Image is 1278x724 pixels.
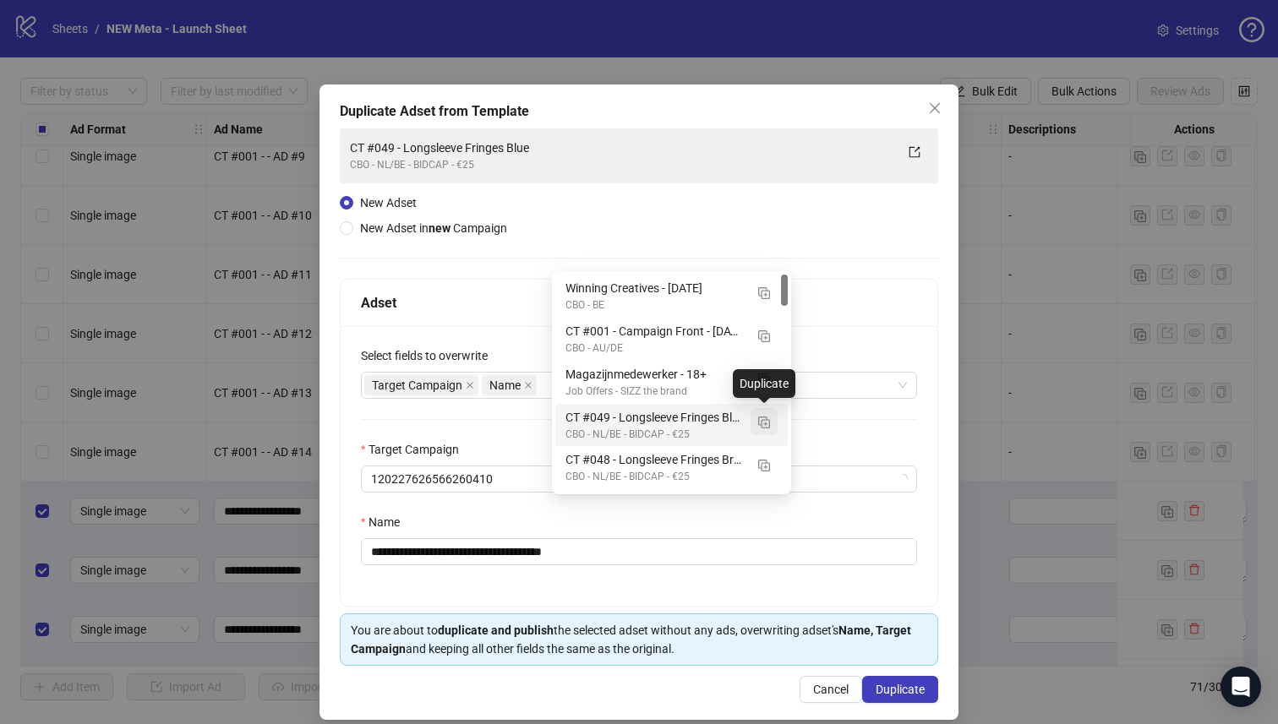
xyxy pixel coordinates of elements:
[733,369,795,398] div: Duplicate
[751,408,778,435] button: Duplicate
[758,416,770,428] img: Duplicate
[565,450,744,469] div: CT #048 - Longsleeve Fringes Brown
[909,146,920,158] span: export
[565,427,744,443] div: CBO - NL/BE - BIDCAP - €25
[758,460,770,471] img: Duplicate
[921,95,948,122] button: Close
[372,376,462,395] span: Target Campaign
[758,287,770,299] img: Duplicate
[350,139,894,157] div: CT #049 - Longsleeve Fringes Blue
[565,408,744,427] div: CT #049 - Longsleeve Fringes Blue
[555,275,788,318] div: Winning Creatives - 18.09.25
[751,365,778,392] button: Duplicate
[360,221,507,235] span: New Adset in Campaign
[555,318,788,361] div: CT #001 - Campaign Front - 16.09.25
[565,469,744,485] div: CBO - NL/BE - BIDCAP - €25
[466,381,474,389] span: close
[565,297,744,313] div: CBO - BE
[862,676,938,703] button: Duplicate
[751,450,778,477] button: Duplicate
[351,623,911,656] strong: Name, Target Campaign
[555,446,788,489] div: CT #048 - Longsleeve Fringes Brown
[896,472,910,487] span: loading
[565,322,744,340] div: CT #001 - Campaign Front - [DATE]
[800,676,862,703] button: Cancel
[361,538,917,565] input: Name
[751,279,778,306] button: Duplicate
[371,466,907,492] span: 120227626566260410
[489,376,521,395] span: Name
[565,384,744,400] div: Job Offers - SIZZ the brand
[364,375,478,395] span: Target Campaign
[555,489,788,532] div: CT #047 - Mixed Longsleeves
[758,330,770,342] img: Duplicate
[340,101,938,122] div: Duplicate Adset from Template
[751,322,778,349] button: Duplicate
[1221,667,1261,707] div: Open Intercom Messenger
[429,221,451,235] strong: new
[565,279,744,297] div: Winning Creatives - [DATE]
[482,375,537,395] span: Name
[813,683,849,696] span: Cancel
[361,292,917,313] div: Adset
[361,440,470,459] label: Target Campaign
[350,157,894,173] div: CBO - NL/BE - BIDCAP - €25
[565,365,744,384] div: Magazijnmedewerker - 18+
[565,340,744,357] div: CBO - AU/DE
[524,381,532,389] span: close
[555,404,788,447] div: CT #049 - Longsleeve Fringes Blue
[876,683,925,696] span: Duplicate
[555,361,788,404] div: Magazijnmedewerker - 18+
[360,196,417,210] span: New Adset
[361,513,411,531] label: Name
[438,623,554,637] strong: duplicate and publish
[928,101,942,115] span: close
[361,346,499,365] label: Select fields to overwrite
[351,621,927,658] div: You are about to the selected adset without any ads, overwriting adset's and keeping all other fi...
